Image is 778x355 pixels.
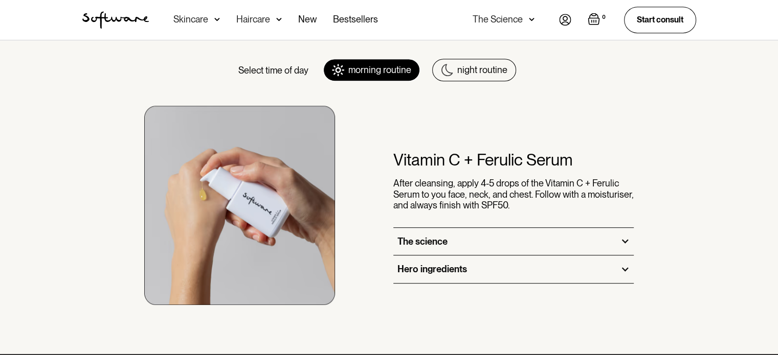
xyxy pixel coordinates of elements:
[624,7,696,33] a: Start consult
[393,178,634,211] p: After cleansing, apply 4-5 drops of the Vitamin C + Ferulic Serum to you face, neck, and chest. F...
[348,64,411,76] div: morning routine
[236,14,270,25] div: Haircare
[600,13,608,22] div: 0
[214,14,220,25] img: arrow down
[393,150,573,170] h3: Vitamin C + Ferulic Serum
[397,236,448,247] div: The science
[276,14,282,25] img: arrow down
[473,14,523,25] div: The Science
[82,11,149,29] a: home
[173,14,208,25] div: Skincare
[397,264,467,275] div: Hero ingredients
[529,14,535,25] img: arrow down
[457,64,507,76] div: night routine
[588,13,608,27] a: Open empty cart
[82,11,149,29] img: Software Logo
